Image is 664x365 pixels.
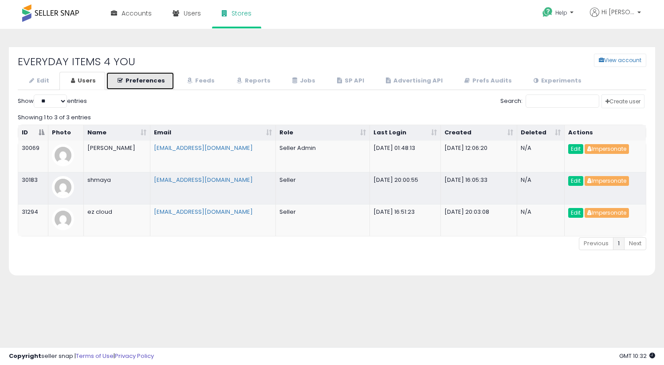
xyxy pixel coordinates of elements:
[11,56,279,67] h2: EVERYDAY ITEMS 4 YOU
[565,125,646,141] th: Actions
[613,237,625,250] a: 1
[154,144,253,152] a: [EMAIL_ADDRESS][DOMAIN_NAME]
[500,94,599,108] label: Search:
[370,172,441,204] td: [DATE] 20:00:55
[18,141,48,172] td: 30069
[18,94,87,108] label: Show entries
[585,208,629,218] button: Impersonate
[568,144,583,154] a: Edit
[276,141,370,172] td: Seller Admin
[76,352,114,360] a: Terms of Use
[585,145,629,153] a: Impersonate
[590,8,641,27] a: Hi [PERSON_NAME]
[84,204,150,236] td: ez cloud
[59,72,105,90] a: Users
[154,208,253,216] a: [EMAIL_ADDRESS][DOMAIN_NAME]
[326,72,373,90] a: SP API
[624,237,646,250] a: Next
[115,352,154,360] a: Privacy Policy
[568,208,583,218] a: Edit
[232,9,251,18] span: Stores
[150,125,276,141] th: Email: activate to sort column ascending
[619,352,655,360] span: 2025-10-12 10:32 GMT
[526,94,599,108] input: Search:
[517,204,565,236] td: N/A
[579,237,613,250] a: Previous
[441,172,517,204] td: [DATE] 16:05:33
[84,141,150,172] td: [PERSON_NAME]
[48,125,84,141] th: Photo
[34,94,67,108] select: Showentries
[276,204,370,236] td: Seller
[601,94,644,108] a: Create user
[370,204,441,236] td: [DATE] 16:51:23
[84,172,150,204] td: shmaya
[517,141,565,172] td: N/A
[542,7,553,18] i: Get Help
[18,204,48,236] td: 31294
[453,72,521,90] a: Prefs Audits
[517,172,565,204] td: N/A
[441,141,517,172] td: [DATE] 12:06:20
[585,176,629,186] button: Impersonate
[18,172,48,204] td: 30183
[601,8,635,16] span: Hi [PERSON_NAME]
[276,125,370,141] th: Role: activate to sort column ascending
[281,72,325,90] a: Jobs
[441,204,517,236] td: [DATE] 20:03:08
[184,9,201,18] span: Users
[175,72,224,90] a: Feeds
[517,125,565,141] th: Deleted: activate to sort column ascending
[18,110,646,122] div: Showing 1 to 3 of 3 entries
[154,176,253,184] a: [EMAIL_ADDRESS][DOMAIN_NAME]
[605,98,640,105] span: Create user
[276,172,370,204] td: Seller
[9,352,154,361] div: seller snap | |
[374,72,452,90] a: Advertising API
[52,176,74,198] img: profile
[52,208,74,230] img: profile
[370,141,441,172] td: [DATE] 01:48:13
[568,176,583,186] a: Edit
[18,72,59,90] a: Edit
[370,125,441,141] th: Last Login: activate to sort column ascending
[585,144,629,154] button: Impersonate
[52,144,74,166] img: profile
[225,72,280,90] a: Reports
[594,54,646,67] button: View account
[122,9,152,18] span: Accounts
[84,125,150,141] th: Name: activate to sort column ascending
[585,208,629,217] a: Impersonate
[18,125,48,141] th: ID: activate to sort column descending
[9,352,41,360] strong: Copyright
[522,72,591,90] a: Experiments
[106,72,174,90] a: Preferences
[585,177,629,185] a: Impersonate
[555,9,567,16] span: Help
[441,125,517,141] th: Created: activate to sort column ascending
[587,54,601,67] a: View account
